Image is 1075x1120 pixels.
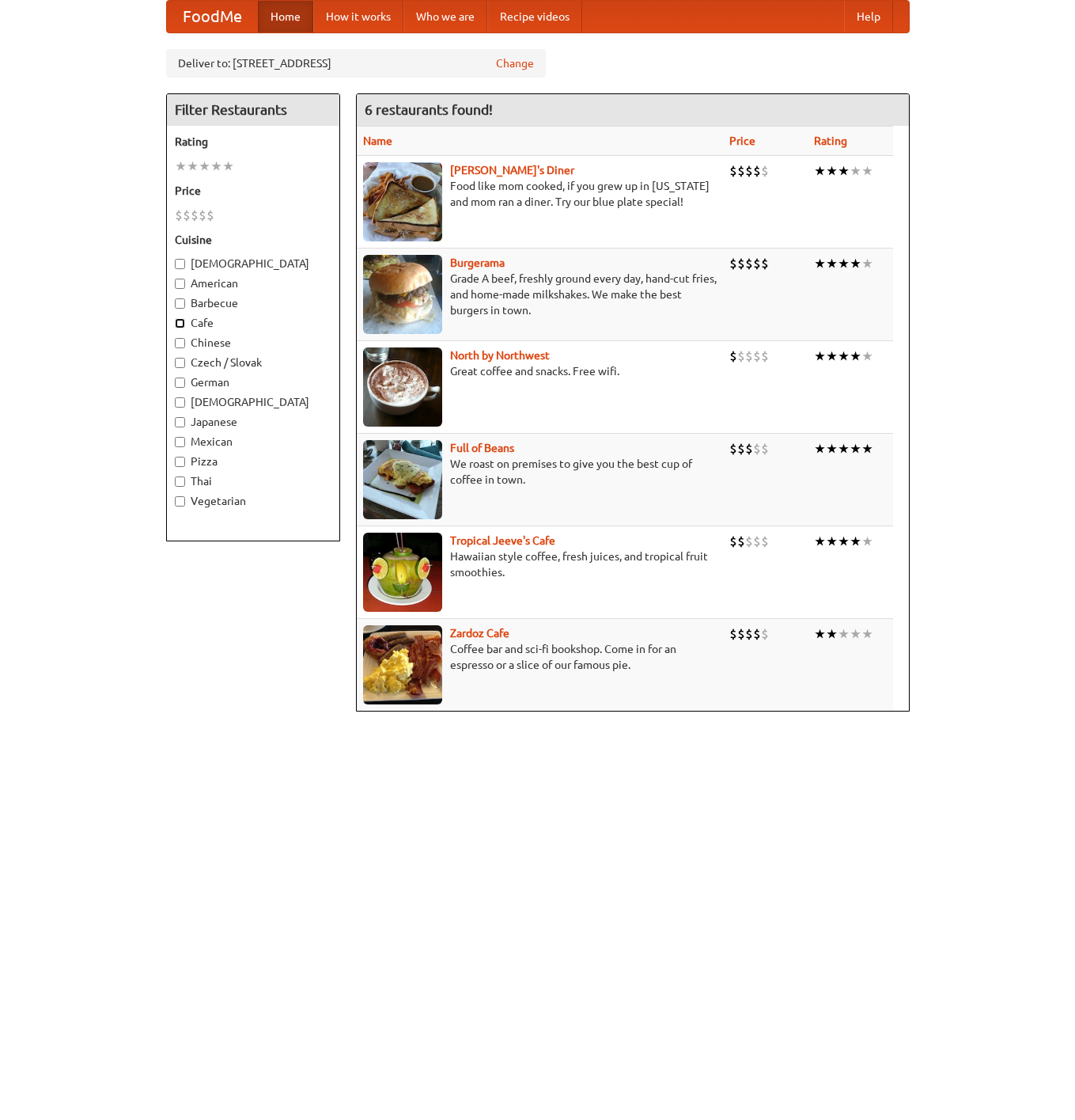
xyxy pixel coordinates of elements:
[729,347,737,365] li: $
[450,442,514,454] a: Full of Beans
[363,178,717,210] p: Food like mom cooked, if you grew up in [US_STATE] and mom ran a diner. Try our blue plate special!
[861,162,873,180] li: ★
[745,440,753,457] li: $
[753,625,761,643] li: $
[729,625,737,643] li: $
[496,55,534,71] a: Change
[450,256,505,269] a: Burgerama
[363,271,717,318] p: Grade A beef, freshly ground every day, hand-cut fries, and home-made milkshakes. We make the bes...
[365,102,493,117] ng-pluralize: 6 restaurants found!
[745,625,753,643] li: $
[206,207,214,224] li: $
[745,162,753,180] li: $
[761,255,769,272] li: $
[761,440,769,457] li: $
[753,440,761,457] li: $
[222,158,234,175] li: ★
[850,162,861,180] li: ★
[175,414,331,430] label: Japanese
[814,347,826,365] li: ★
[199,207,206,224] li: $
[745,533,753,550] li: $
[826,255,838,272] li: ★
[850,255,861,272] li: ★
[166,49,546,78] div: Deliver to: [STREET_ADDRESS]
[826,625,838,643] li: ★
[363,549,717,580] p: Hawaiian style coffee, fresh juices, and tropical fruit smoothies.
[175,315,331,331] label: Cafe
[175,434,331,450] label: Mexican
[363,135,392,147] a: Name
[450,534,555,547] a: Tropical Jeeve's Cafe
[761,347,769,365] li: $
[175,207,183,224] li: $
[737,162,745,180] li: $
[175,183,331,199] h5: Price
[838,440,850,457] li: ★
[210,158,222,175] li: ★
[450,349,550,362] b: North by Northwest
[175,355,331,370] label: Czech / Slovak
[814,255,826,272] li: ★
[814,135,847,147] a: Rating
[737,347,745,365] li: $
[175,417,185,427] input: Japanese
[363,162,442,241] img: sallys.jpg
[363,363,717,379] p: Great coffee and snacks. Free wifi.
[313,1,403,32] a: How it works
[175,232,331,248] h5: Cuisine
[838,162,850,180] li: ★
[363,625,442,704] img: zardoz.jpg
[737,533,745,550] li: $
[761,533,769,550] li: $
[175,437,185,447] input: Mexican
[175,476,185,487] input: Thai
[729,162,737,180] li: $
[814,162,826,180] li: ★
[761,625,769,643] li: $
[826,533,838,550] li: ★
[175,279,185,289] input: American
[175,259,185,269] input: [DEMOGRAPHIC_DATA]
[175,496,185,507] input: Vegetarian
[167,1,258,32] a: FoodMe
[814,440,826,457] li: ★
[737,625,745,643] li: $
[175,256,331,271] label: [DEMOGRAPHIC_DATA]
[729,440,737,457] li: $
[838,625,850,643] li: ★
[450,627,509,640] a: Zardoz Cafe
[363,255,442,334] img: burgerama.jpg
[175,318,185,328] input: Cafe
[363,641,717,673] p: Coffee bar and sci-fi bookshop. Come in for an espresso or a slice of our famous pie.
[737,440,745,457] li: $
[753,162,761,180] li: $
[175,298,185,309] input: Barbecue
[737,255,745,272] li: $
[363,456,717,488] p: We roast on premises to give you the best cup of coffee in town.
[191,207,199,224] li: $
[363,347,442,427] img: north.jpg
[175,394,331,410] label: [DEMOGRAPHIC_DATA]
[814,625,826,643] li: ★
[175,134,331,150] h5: Rating
[729,255,737,272] li: $
[844,1,893,32] a: Help
[729,533,737,550] li: $
[167,94,339,126] h4: Filter Restaurants
[199,158,210,175] li: ★
[753,533,761,550] li: $
[850,347,861,365] li: ★
[175,275,331,291] label: American
[175,338,185,348] input: Chinese
[861,440,873,457] li: ★
[450,164,574,177] b: [PERSON_NAME]'s Diner
[753,255,761,272] li: $
[838,255,850,272] li: ★
[187,158,199,175] li: ★
[861,625,873,643] li: ★
[826,162,838,180] li: ★
[761,162,769,180] li: $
